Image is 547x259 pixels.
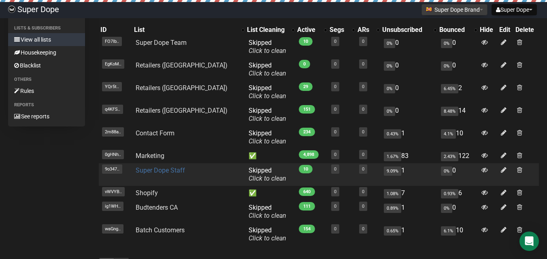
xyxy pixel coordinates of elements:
[381,223,438,246] td: 1
[498,24,514,36] th: Edit: No sort applied, sorting is disabled
[8,23,85,33] li: Lists & subscribers
[384,152,401,161] span: 1.67%
[421,4,487,15] button: Super Dope Brand
[441,129,456,139] span: 4.1%
[358,26,372,34] div: ARs
[299,128,315,136] span: 234
[136,39,187,46] a: Super Dope Team
[381,186,438,200] td: 7
[438,81,478,103] td: 2
[441,166,452,176] span: 0%
[439,26,470,34] div: Bounced
[8,59,85,72] a: Blacklist
[299,60,310,68] span: 0
[381,103,438,126] td: 0
[384,129,401,139] span: 0.43%
[102,37,122,46] span: FO7Ib..
[334,61,336,67] a: 0
[362,166,364,172] a: 0
[381,126,438,149] td: 1
[136,166,185,174] a: Super Dope Staff
[249,204,286,219] span: Skipped
[384,61,395,71] span: 0%
[136,61,228,69] a: Retailers ([GEOGRAPHIC_DATA])
[438,186,478,200] td: 6
[299,225,315,233] span: 154
[249,69,286,77] a: Click to clean
[382,26,430,34] div: Unsubscribed
[381,36,438,58] td: 0
[299,202,315,211] span: 111
[8,110,85,123] a: See reports
[362,152,364,157] a: 0
[441,107,458,116] span: 8.48%
[438,36,478,58] td: 0
[492,4,537,15] button: Super Dope
[102,105,123,114] span: q4KFS..
[438,126,478,149] td: 10
[381,149,438,163] td: 83
[384,107,395,116] span: 0%
[441,226,456,236] span: 6.1%
[438,163,478,186] td: 0
[8,75,85,84] li: Others
[297,26,319,34] div: Active
[515,26,537,34] div: Delete
[381,200,438,223] td: 1
[249,175,286,182] a: Click to clean
[426,6,432,13] img: favicons
[249,47,286,55] a: Click to clean
[102,82,122,91] span: YQr5t..
[102,150,124,159] span: 0gHNh..
[478,24,497,36] th: Hide: No sort applied, sorting is disabled
[8,33,85,46] a: View all lists
[480,26,496,34] div: Hide
[362,84,364,89] a: 0
[249,107,286,122] span: Skipped
[334,129,336,135] a: 0
[249,84,286,100] span: Skipped
[299,187,315,196] span: 640
[499,26,512,34] div: Edit
[441,39,452,48] span: 0%
[334,107,336,112] a: 0
[102,164,122,174] span: 9o347..
[384,166,401,176] span: 9.09%
[249,234,286,242] a: Click to clean
[299,82,313,91] span: 29
[362,61,364,67] a: 0
[299,150,319,159] span: 4,898
[381,24,438,36] th: Unsubscribed: No sort applied, activate to apply an ascending sort
[362,39,364,44] a: 0
[438,103,478,126] td: 14
[334,204,336,209] a: 0
[441,84,458,93] span: 6.45%
[438,200,478,223] td: 0
[136,204,178,211] a: Budtenders CA
[334,84,336,89] a: 0
[136,107,228,114] a: Retailers ([GEOGRAPHIC_DATA])
[102,202,123,211] span: ig1WH..
[8,46,85,59] a: Housekeeping
[136,226,185,234] a: Batch Customers
[249,115,286,122] a: Click to clean
[356,24,381,36] th: ARs: No sort applied, activate to apply an ascending sort
[384,39,395,48] span: 0%
[384,189,401,198] span: 1.08%
[249,129,286,145] span: Skipped
[381,58,438,81] td: 0
[249,137,286,145] a: Click to clean
[8,84,85,97] a: Rules
[334,152,336,157] a: 0
[249,39,286,55] span: Skipped
[245,186,296,200] td: ✅
[438,24,478,36] th: Bounced: No sort applied, activate to apply an ascending sort
[328,24,356,36] th: Segs: No sort applied, activate to apply an ascending sort
[362,204,364,209] a: 0
[8,100,85,110] li: Reports
[136,189,158,197] a: Shopify
[134,26,238,34] div: List
[136,84,228,92] a: Retailers ([GEOGRAPHIC_DATA])
[249,166,286,182] span: Skipped
[441,204,452,213] span: 0%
